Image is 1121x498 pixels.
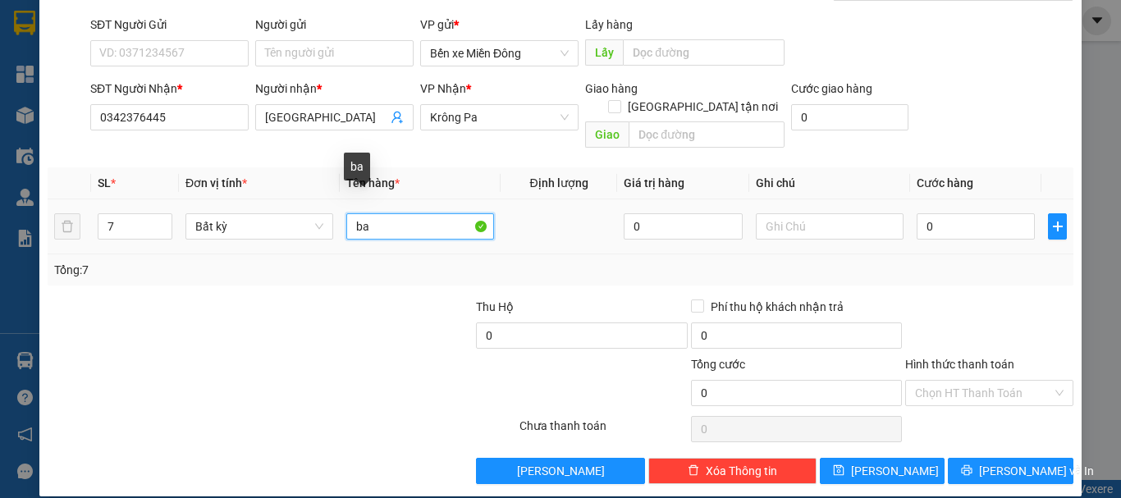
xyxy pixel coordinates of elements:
[624,176,684,190] span: Giá trị hàng
[791,104,908,130] input: Cước giao hàng
[98,176,111,190] span: SL
[706,462,777,480] span: Xóa Thông tin
[585,121,629,148] span: Giao
[688,464,699,477] span: delete
[648,458,817,484] button: deleteXóa Thông tin
[344,153,370,180] div: ba
[518,417,689,445] div: Chưa thanh toán
[147,113,211,142] span: thung
[147,62,178,82] span: Gửi:
[905,358,1014,371] label: Hình thức thanh toán
[346,176,400,190] span: Tên hàng
[691,358,745,371] span: Tổng cước
[153,214,172,226] span: Increase Value
[195,214,323,239] span: Bất kỳ
[623,39,785,66] input: Dọc đường
[529,176,588,190] span: Định lượng
[851,462,939,480] span: [PERSON_NAME]
[917,176,973,190] span: Cước hàng
[54,261,434,279] div: Tổng: 7
[749,167,910,199] th: Ghi chú
[90,80,249,98] div: SĐT Người Nhận
[1048,213,1067,240] button: plus
[255,16,414,34] div: Người gửi
[1049,220,1066,233] span: plus
[517,462,605,480] span: [PERSON_NAME]
[476,458,644,484] button: [PERSON_NAME]
[430,41,569,66] span: Bến xe Miền Đông
[346,213,494,240] input: VD: Bàn, Ghế
[585,82,638,95] span: Giao hàng
[476,300,514,313] span: Thu Hộ
[147,44,207,57] span: [DATE] 13:56
[391,111,404,124] span: user-add
[585,39,623,66] span: Lấy
[153,226,172,239] span: Decrease Value
[7,51,90,76] h2: P1WEPF3P
[948,458,1073,484] button: printer[PERSON_NAME] và In
[147,89,286,109] span: Bến xe Miền Đông
[255,80,414,98] div: Người nhận
[979,462,1094,480] span: [PERSON_NAME] và In
[629,121,785,148] input: Dọc đường
[621,98,785,116] span: [GEOGRAPHIC_DATA] tận nơi
[42,11,110,36] b: Cô Hai
[430,105,569,130] span: Krông Pa
[961,464,972,477] span: printer
[756,213,904,240] input: Ghi Chú
[185,176,247,190] span: Đơn vị tính
[54,213,80,240] button: delete
[833,464,844,477] span: save
[624,213,742,240] input: 0
[820,458,945,484] button: save[PERSON_NAME]
[420,82,466,95] span: VP Nhận
[791,82,872,95] label: Cước giao hàng
[585,18,633,31] span: Lấy hàng
[158,228,168,238] span: down
[158,217,168,226] span: up
[420,16,579,34] div: VP gửi
[90,16,249,34] div: SĐT Người Gửi
[704,298,850,316] span: Phí thu hộ khách nhận trả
